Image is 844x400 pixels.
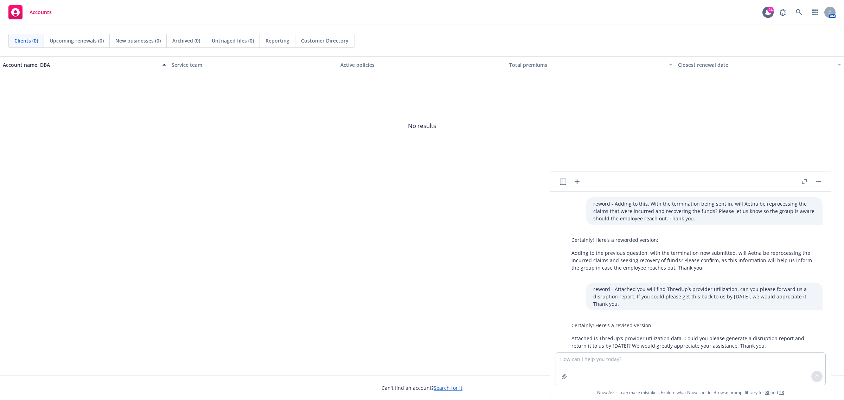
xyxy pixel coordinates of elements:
span: Accounts [30,9,52,15]
a: BI [765,389,769,395]
a: Report a Bug [776,5,790,19]
span: Untriaged files (0) [212,37,254,44]
p: Adding to the previous question, with the termination now submitted, will Aetna be reprocessing t... [571,249,816,271]
span: Reporting [266,37,289,44]
p: Attached is ThredUp’s provider utilization data. Could you please generate a disruption report an... [571,335,816,349]
div: Active policies [340,61,504,69]
p: reword - Adding to this. With the termination being sent in, will Aetna be reprocessing the claim... [593,200,816,222]
span: Can't find an account? [382,384,462,392]
span: Nova Assist can make mistakes. Explore what Nova can do: Browse prompt library for and [597,385,784,400]
button: Total premiums [506,56,675,73]
p: Certainly! Here’s a reworded version: [571,236,816,244]
a: TR [779,389,784,395]
button: Active policies [338,56,506,73]
div: 24 [767,7,774,13]
button: Closest renewal date [675,56,844,73]
span: Clients (0) [14,37,38,44]
a: Search for it [434,385,462,391]
button: Service team [169,56,338,73]
span: Customer Directory [301,37,349,44]
span: New businesses (0) [115,37,161,44]
p: Certainly! Here’s a revised version: [571,322,816,329]
div: Service team [172,61,335,69]
span: Upcoming renewals (0) [50,37,104,44]
p: reword - Attached you will find ThredUp’s provider utilization, can you please forward us a disru... [593,285,816,308]
div: Closest renewal date [678,61,833,69]
a: Switch app [808,5,822,19]
span: Archived (0) [172,37,200,44]
a: Search [792,5,806,19]
div: Total premiums [509,61,665,69]
a: Accounts [6,2,55,22]
div: Account name, DBA [3,61,158,69]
